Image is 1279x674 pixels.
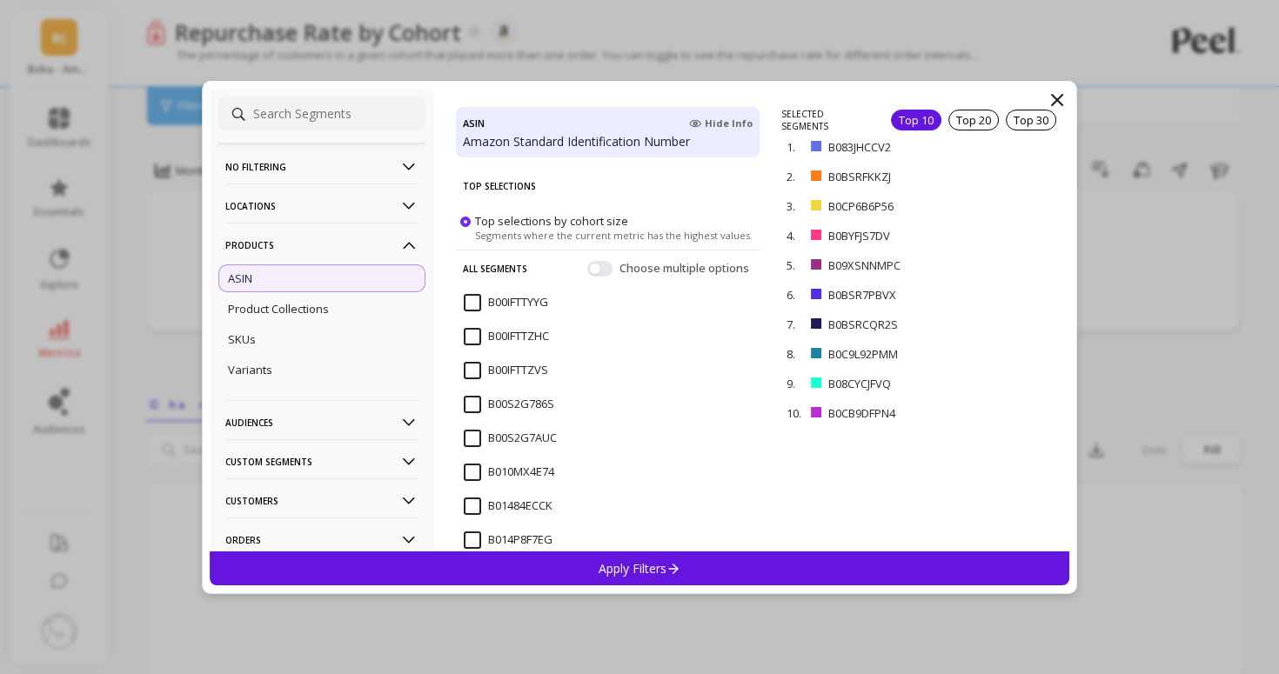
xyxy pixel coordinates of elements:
[228,270,252,286] p: ASIN
[787,228,804,244] p: 4.
[787,198,804,214] p: 3.
[828,257,979,273] p: B09XSNNMPC
[225,144,419,189] p: No filtering
[464,396,554,413] span: B00S2G786S
[689,117,753,130] span: Hide Info
[218,97,425,131] input: Search Segments
[828,228,974,244] p: B0BYFJS7DV
[464,497,552,515] span: B01484ECCK
[463,250,527,286] p: All Segments
[228,301,329,317] p: Product Collections
[787,139,804,155] p: 1.
[464,464,554,481] span: B010MX4E74
[225,517,419,562] p: Orders
[828,317,978,332] p: B0BSRCQR2S
[464,328,549,345] span: B00IFTTZHC
[787,317,804,332] p: 7.
[464,294,548,311] span: B00IFTTYYG
[464,531,552,549] span: B014P8F7EG
[599,560,681,577] p: Apply Filters
[225,439,419,484] p: Custom Segments
[781,108,869,132] p: SELECTED SEGMENTS
[225,478,419,523] p: Customers
[225,223,419,267] p: Products
[828,198,975,214] p: B0CP6B6P56
[828,346,978,362] p: B0C9L92PMM
[787,346,804,362] p: 8.
[828,376,974,391] p: B08CYCJFVQ
[619,259,753,277] span: Choose multiple options
[475,212,628,228] span: Top selections by cohort size
[464,430,557,447] span: B00S2G7AUC
[948,110,999,130] div: Top 20
[828,169,974,184] p: B0BSRFKKZJ
[228,331,256,347] p: SKUs
[225,184,419,228] p: Locations
[228,362,272,377] p: Variants
[787,287,804,303] p: 6.
[464,362,548,379] span: B00IFTTZVS
[1006,110,1056,130] div: Top 30
[787,257,804,273] p: 5.
[463,114,485,133] h4: ASIN
[787,169,804,184] p: 2.
[828,287,977,303] p: B0BSR7PBVX
[828,405,976,421] p: B0CB9DFPN4
[463,168,753,204] p: Top Selections
[463,133,753,150] p: Amazon Standard Identification Number
[828,139,974,155] p: B083JHCCV2
[225,400,419,444] p: Audiences
[475,228,753,241] span: Segments where the current metric has the highest values.
[787,376,804,391] p: 9.
[787,405,804,421] p: 10.
[891,110,941,130] div: Top 10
